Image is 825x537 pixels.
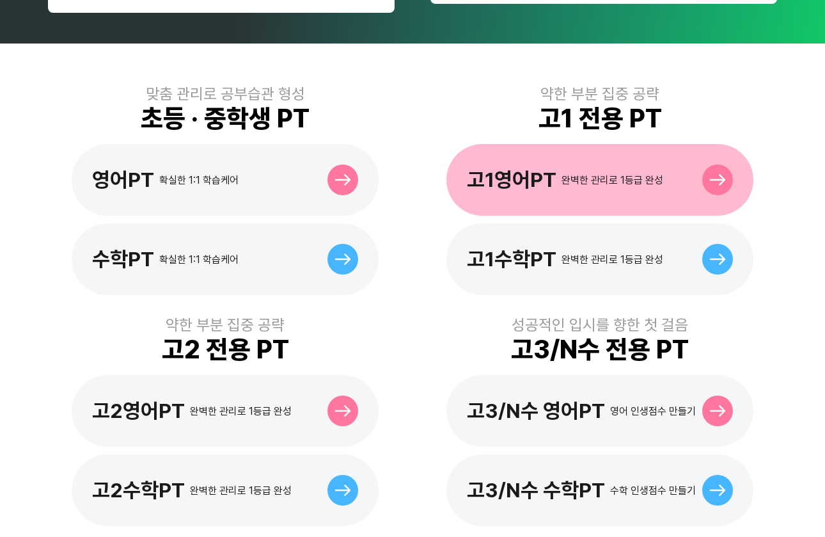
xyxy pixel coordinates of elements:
div: 완벽한 관리로 1등급 완성 [562,174,663,186]
div: 맞춤 관리로 공부습관 형성 [146,84,305,103]
div: 확실한 1:1 학습케어 [159,174,239,186]
div: 약한 부분 집중 공략 [540,84,659,103]
div: 고2영어PT [92,399,185,423]
div: 완벽한 관리로 1등급 완성 [562,253,663,266]
div: 완벽한 관리로 1등급 완성 [190,405,292,417]
div: 고1 전용 PT [538,103,662,134]
div: 영어PT [92,168,154,192]
div: 고3/N수 수학PT [467,478,605,502]
div: 확실한 1:1 학습케어 [159,253,239,266]
div: 고3/N수 영어PT [467,399,605,423]
div: 고3/N수 전용 PT [511,334,689,365]
div: 고2 전용 PT [162,334,289,365]
div: 고1영어PT [467,168,556,192]
div: 수학 인생점수 만들기 [610,485,696,497]
div: 고1수학PT [467,247,556,271]
div: 초등 · 중학생 PT [141,103,310,134]
div: 완벽한 관리로 1등급 완성 [190,485,292,497]
div: 성공적인 입시를 향한 첫 걸음 [512,316,688,334]
div: 약한 부분 집중 공략 [166,316,285,334]
div: 고2수학PT [92,478,185,502]
div: 영어 인생점수 만들기 [610,405,696,417]
div: 수학PT [92,247,154,271]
